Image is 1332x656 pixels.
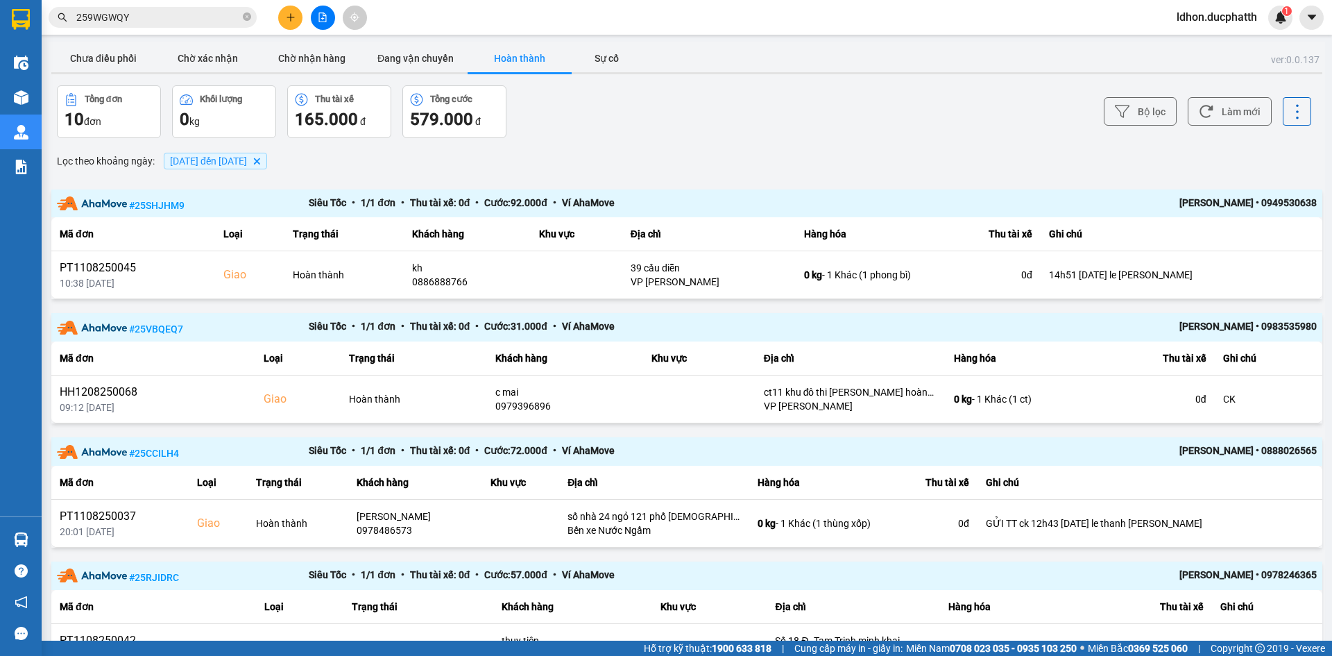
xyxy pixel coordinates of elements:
[404,217,531,251] th: Khách hàng
[223,267,276,283] div: Giao
[346,569,361,580] span: •
[155,44,259,72] button: Chờ xác nhận
[495,399,635,413] div: 0979396896
[559,466,749,500] th: Địa chỉ
[948,641,1070,655] div: - 1 Khác (1 thụng xốp )
[215,217,284,251] th: Loại
[402,85,506,138] button: Tổng cước579.000 đ
[264,391,332,407] div: Giao
[65,110,84,129] span: 10
[85,94,122,104] div: Tổng đơn
[652,590,767,624] th: Khu vực
[309,319,1065,336] div: Siêu Tốc 1 / 1 đơn Thu tài xế: 0 đ Cước: 31.000 đ Ví AhaMove
[343,590,493,624] th: Trạng thái
[395,197,410,208] span: •
[57,569,127,582] img: partner-logo
[547,569,562,580] span: •
[200,94,242,104] div: Khối lượng
[357,510,475,523] div: [PERSON_NAME]
[950,643,1077,654] strong: 0708 023 035 - 0935 103 250
[15,564,28,578] span: question-circle
[986,516,1314,530] div: GỬI TT ck 12h43 [DATE] le thanh [PERSON_NAME]
[1065,319,1317,336] div: [PERSON_NAME] • 0983535980
[495,385,635,399] div: c mai
[12,9,30,30] img: logo-vxr
[60,632,248,649] div: PT1108250042
[253,157,261,165] svg: Delete
[309,195,1065,212] div: Siêu Tốc 1 / 1 đơn Thu tài xế: 0 đ Cước: 92.000 đ Ví AhaMove
[14,160,28,174] img: solution-icon
[758,516,880,530] div: - 1 Khác (1 thùng xốp)
[547,445,562,456] span: •
[977,466,1322,500] th: Ghi chú
[51,217,215,251] th: Mã đơn
[350,12,359,22] span: aim
[295,110,358,129] span: 165.000
[1255,644,1265,653] span: copyright
[531,217,622,251] th: Khu vực
[395,445,410,456] span: •
[468,44,572,72] button: Hoàn thành
[293,268,395,282] div: Hoàn thành
[295,108,384,131] div: đ
[1284,6,1289,16] span: 1
[357,523,475,537] div: 0978486573
[767,590,940,624] th: Địa chỉ
[264,639,335,656] div: Giao
[197,515,239,532] div: Giao
[946,342,1084,376] th: Hàng hóa
[712,643,771,654] strong: 1900 633 818
[57,196,127,210] img: partner-logo
[51,466,189,500] th: Mã đơn
[1104,97,1177,126] button: Bộ lọc
[1128,643,1188,654] strong: 0369 525 060
[410,108,499,131] div: đ
[1065,443,1317,460] div: [PERSON_NAME] • 0888026565
[1080,646,1084,651] span: ⚪️
[631,275,787,289] div: VP [PERSON_NAME]
[180,110,189,129] span: 0
[412,275,522,289] div: 0886888766
[622,217,796,251] th: Địa chỉ
[755,342,946,376] th: Địa chỉ
[278,6,302,30] button: plus
[129,448,179,459] span: # 25CCILH4
[51,342,255,376] th: Mã đơn
[758,518,776,529] span: 0 kg
[60,260,207,276] div: PT1108250045
[284,217,404,251] th: Trạng thái
[14,532,28,547] img: warehouse-icon
[286,12,296,22] span: plus
[1165,8,1268,26] span: ldhon.ducphatth
[906,641,1077,656] span: Miền Nam
[60,276,207,290] div: 10:38 [DATE]
[482,466,559,500] th: Khu vực
[51,44,155,72] button: Chưa điều phối
[1282,6,1292,16] sup: 1
[65,108,153,131] div: đơn
[189,466,247,500] th: Loại
[1087,598,1204,615] div: Thu tài xế
[341,342,488,376] th: Trạng thái
[346,445,361,456] span: •
[896,516,969,530] div: 0 đ
[180,108,268,131] div: kg
[243,12,251,21] span: close-circle
[1274,11,1287,24] img: icon-new-feature
[1088,641,1188,656] span: Miền Bắc
[60,401,247,414] div: 09:12 [DATE]
[395,569,410,580] span: •
[256,590,343,624] th: Loại
[1087,641,1204,655] div: 0 đ
[547,321,562,332] span: •
[1198,641,1200,656] span: |
[764,399,937,413] div: VP [PERSON_NAME]
[129,572,179,583] span: # 25RJIDRC
[60,508,180,525] div: PT1108250037
[248,466,348,500] th: Trạng thái
[364,44,468,72] button: Đang vận chuyển
[259,44,364,72] button: Chờ nhận hàng
[348,466,483,500] th: Khách hàng
[493,590,652,624] th: Khách hàng
[896,474,969,491] div: Thu tài xế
